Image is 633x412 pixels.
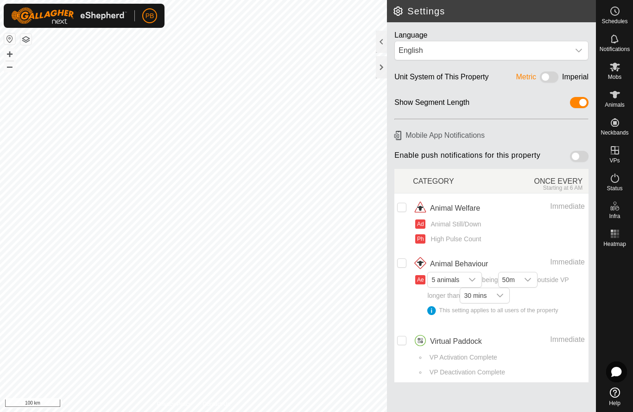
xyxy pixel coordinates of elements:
[428,272,463,287] span: 5 animals
[427,234,481,244] span: High Pulse Count
[570,41,588,60] div: dropdown trigger
[426,367,505,377] span: VP Deactivation Complete
[609,158,620,163] span: VPs
[463,272,481,287] div: dropdown trigger
[430,203,480,214] span: Animal Welfare
[491,288,509,303] div: dropdown trigger
[413,257,428,271] img: animal behaviour icon
[430,258,488,270] span: Animal Behaviour
[608,74,621,80] span: Mobs
[415,234,425,244] button: Ph
[11,7,127,24] img: Gallagher Logo
[146,11,154,21] span: PB
[603,241,626,247] span: Heatmap
[394,30,589,41] div: Language
[601,19,627,24] span: Schedules
[609,213,620,219] span: Infra
[394,97,469,111] div: Show Segment Length
[399,45,566,56] div: English
[394,151,540,165] span: Enable push notifications for this property
[513,257,585,268] div: Immediate
[562,71,589,86] div: Imperial
[413,201,428,216] img: animal welfare icon
[609,400,620,406] span: Help
[203,400,230,408] a: Contact Us
[413,171,500,191] div: CATEGORY
[395,41,570,60] span: English
[430,336,482,347] span: Virtual Paddock
[392,6,596,17] h2: Settings
[605,102,625,108] span: Animals
[426,353,497,362] span: VP Activation Complete
[596,384,633,410] a: Help
[4,61,15,72] button: –
[501,185,583,191] div: Starting at 6 AM
[413,334,428,349] img: virtual paddocks icon
[600,46,630,52] span: Notifications
[427,276,585,315] span: being outside VP longer than
[391,127,592,143] h6: Mobile App Notifications
[394,71,488,86] div: Unit System of This Property
[157,400,192,408] a: Privacy Policy
[501,171,589,191] div: ONCE EVERY
[499,272,519,287] span: 50m
[607,186,622,191] span: Status
[4,33,15,45] button: Reset Map
[460,288,490,303] span: 30 mins
[20,34,32,45] button: Map Layers
[415,275,425,284] button: Ae
[415,219,425,229] button: Ad
[519,272,537,287] div: dropdown trigger
[513,334,585,345] div: Immediate
[513,201,585,212] div: Immediate
[4,49,15,60] button: +
[427,219,481,229] span: Animal Still/Down
[601,130,628,135] span: Neckbands
[516,71,537,86] div: Metric
[427,306,585,315] div: This setting applies to all users of the property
